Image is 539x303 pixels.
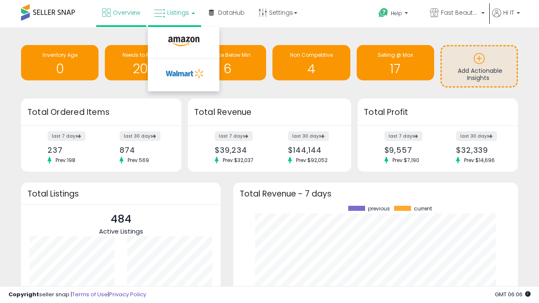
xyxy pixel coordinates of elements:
[391,10,402,17] span: Help
[204,51,251,58] span: BB Price Below Min
[215,131,253,141] label: last 7 days
[43,51,77,58] span: Inventory Age
[219,157,258,164] span: Prev: $32,037
[99,227,143,236] span: Active Listings
[120,146,167,154] div: 874
[368,206,390,212] span: previous
[21,45,99,80] a: Inventory Age 0
[109,290,146,298] a: Privacy Policy
[194,106,345,118] h3: Total Revenue
[388,157,424,164] span: Prev: $7,190
[503,8,514,17] span: Hi IT
[292,157,332,164] span: Prev: $92,052
[109,62,178,76] h1: 207
[384,146,432,154] div: $9,557
[113,8,140,17] span: Overview
[240,191,512,197] h3: Total Revenue - 7 days
[72,290,108,298] a: Terms of Use
[189,45,266,80] a: BB Price Below Min 6
[27,191,214,197] h3: Total Listings
[458,66,502,82] span: Add Actionable Insights
[495,290,531,298] span: 2025-09-15 06:06 GMT
[120,131,160,141] label: last 30 days
[460,157,499,164] span: Prev: $14,696
[357,45,434,80] a: Selling @ Max 17
[456,146,503,154] div: $32,339
[48,131,85,141] label: last 7 days
[442,46,517,86] a: Add Actionable Insights
[364,106,512,118] h3: Total Profit
[288,146,336,154] div: $144,144
[456,131,497,141] label: last 30 days
[8,290,39,298] strong: Copyright
[105,45,182,80] a: Needs to Reprice 207
[48,146,95,154] div: 237
[414,206,432,212] span: current
[8,291,146,299] div: seller snap | |
[99,211,143,227] p: 484
[27,106,175,118] h3: Total Ordered Items
[378,51,413,58] span: Selling @ Max
[288,131,329,141] label: last 30 days
[378,8,389,18] i: Get Help
[25,62,94,76] h1: 0
[123,51,165,58] span: Needs to Reprice
[218,8,245,17] span: DataHub
[277,62,346,76] h1: 4
[51,157,80,164] span: Prev: 198
[492,8,520,27] a: Hi IT
[272,45,350,80] a: Non Competitive 4
[215,146,263,154] div: $39,234
[290,51,333,58] span: Non Competitive
[123,157,153,164] span: Prev: 569
[361,62,430,76] h1: 17
[441,8,479,17] span: Fast Beauty ([GEOGRAPHIC_DATA])
[167,8,189,17] span: Listings
[384,131,422,141] label: last 7 days
[193,62,262,76] h1: 6
[372,1,422,27] a: Help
